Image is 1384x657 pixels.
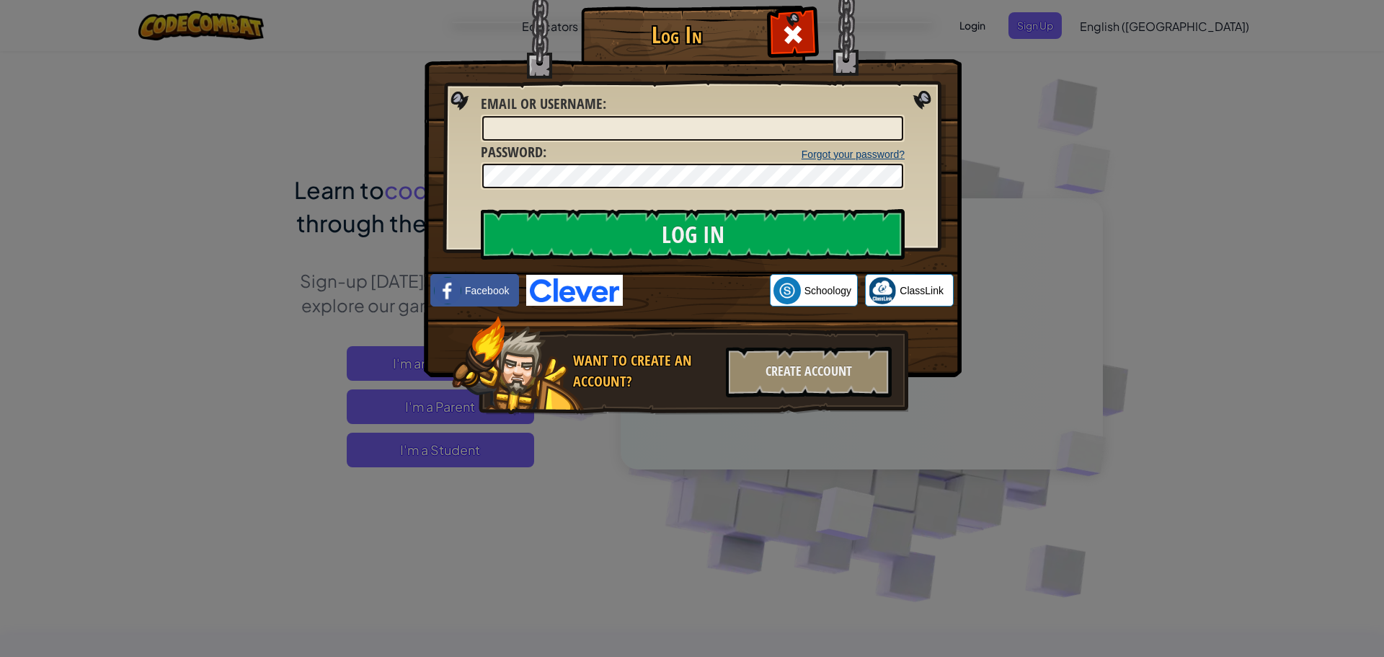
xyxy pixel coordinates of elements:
iframe: Sign in with Google Button [623,275,770,307]
img: clever-logo-blue.png [526,275,623,306]
a: Forgot your password? [802,149,905,160]
label: : [481,94,606,115]
h1: Log In [585,22,768,48]
span: Password [481,142,543,162]
span: ClassLink [900,283,944,298]
span: Facebook [465,283,509,298]
img: schoology.png [773,277,801,304]
label: : [481,142,546,163]
span: Schoology [804,283,851,298]
img: facebook_small.png [434,277,461,304]
div: Create Account [726,347,892,397]
div: Want to create an account? [573,350,717,392]
span: Email or Username [481,94,603,113]
input: Log In [481,209,905,260]
img: classlink-logo-small.png [869,277,896,304]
